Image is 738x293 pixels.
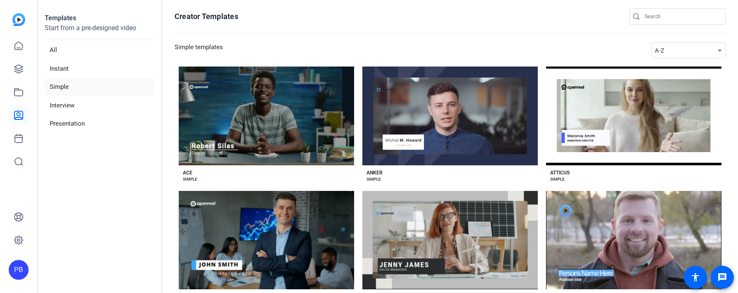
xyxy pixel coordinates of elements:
[546,191,721,290] button: Template image
[690,272,700,282] mat-icon: accessibility
[175,43,223,58] h3: Simple templates
[362,67,538,165] button: Template image
[655,47,664,54] span: A-Z
[179,67,354,165] button: Template image
[550,169,570,176] div: ATTICUS
[45,14,76,22] strong: Templates
[717,272,727,282] mat-icon: message
[45,60,155,77] li: Instant
[367,169,383,176] div: ANKER
[45,79,155,95] li: Simple
[9,260,29,280] div: PB
[45,23,155,40] p: Start from a pre-designed video
[550,176,565,183] div: SIMPLE
[175,12,238,21] h1: Creator Templates
[45,115,155,132] li: Presentation
[362,191,538,290] button: Template image
[12,13,25,26] img: blue-gradient.svg
[367,176,381,183] div: SIMPLE
[546,67,721,165] button: Template image
[183,169,192,176] div: ACE
[645,12,719,21] input: Search
[179,191,354,290] button: Template image
[45,42,155,59] li: All
[45,97,155,114] li: Interview
[183,176,197,183] div: SIMPLE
